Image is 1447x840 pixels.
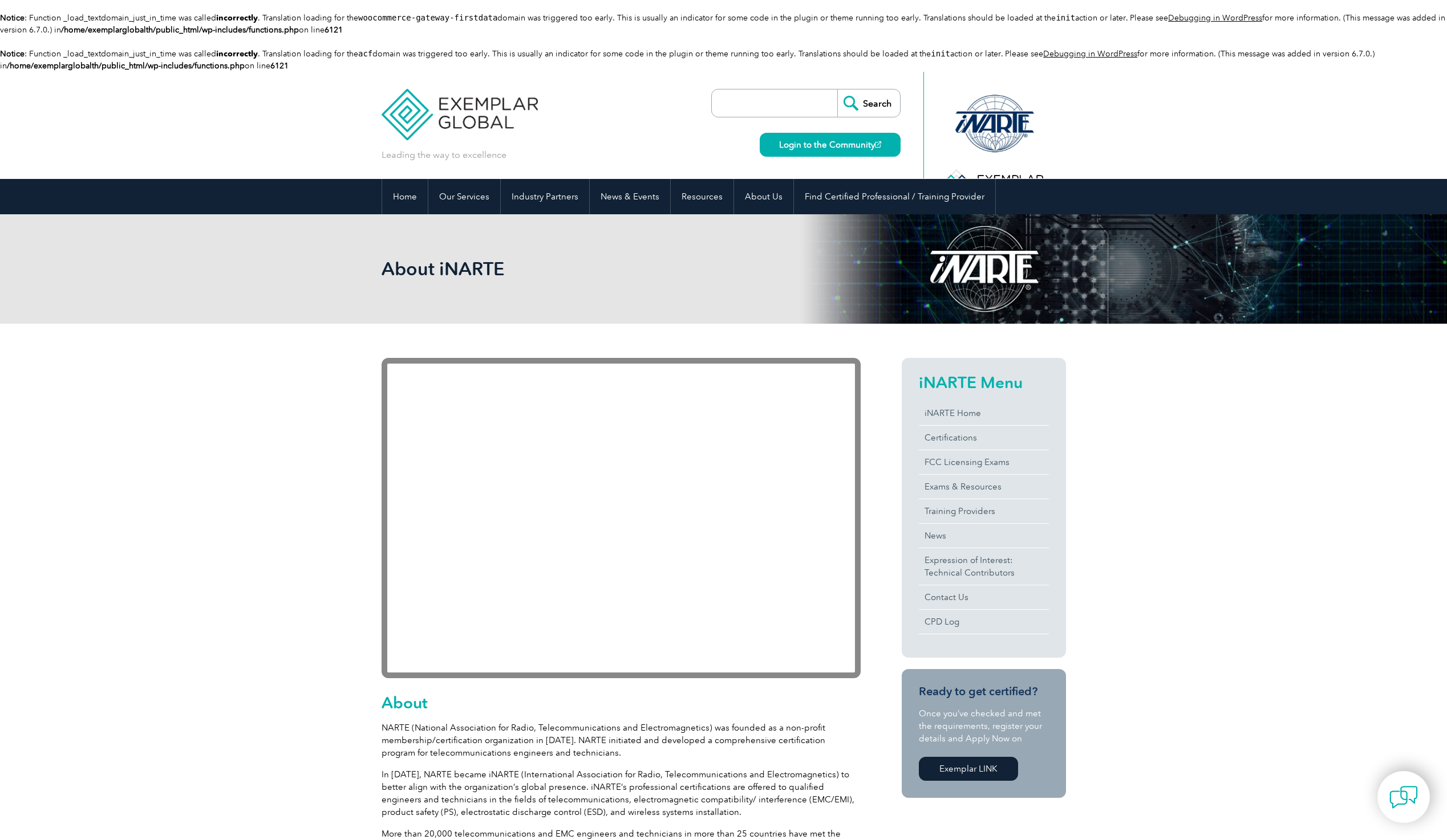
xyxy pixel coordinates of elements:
[919,548,1049,585] a: Expression of Interest:Technical Contributors
[61,25,299,35] b: /home/exemplarglobalth/public_html/wp-includes/functions.php
[382,768,861,818] p: In [DATE], NARTE became iNARTE (International Association for Radio, Telecommunications and Elect...
[382,260,861,278] h2: About iNARTE
[919,450,1049,474] a: FCC Licensing Exams
[590,179,670,214] a: News & Events
[1168,13,1262,23] a: Debugging in WordPress
[919,499,1049,523] a: Training Providers
[875,141,881,148] img: open_square.png
[358,13,497,22] code: woocommerce-gateway-firstdata
[325,25,343,35] b: 6121
[919,610,1049,634] a: CPD Log
[358,49,372,58] code: acf
[919,426,1049,450] a: Certifications
[7,61,245,71] b: /home/exemplarglobalth/public_html/wp-includes/functions.php
[382,721,861,759] p: NARTE (National Association for Radio, Telecommunications and Electromagnetics) was founded as a ...
[1389,783,1418,812] img: contact-chat.png
[919,757,1018,781] a: Exemplar LINK
[919,373,1049,392] h2: iNARTE Menu
[919,707,1049,745] p: Once you’ve checked and met the requirements, register your details and Apply Now on
[837,89,900,117] input: Search
[919,585,1049,609] a: Contact Us
[760,133,901,157] a: Login to the Community
[501,179,589,214] a: Industry Partners
[671,179,733,214] a: Resources
[794,179,995,214] a: Find Certified Professional / Training Provider
[216,49,258,59] strong: incorrectly
[382,694,861,712] h2: About
[270,61,289,71] b: 6121
[919,524,1049,548] a: News
[931,49,950,58] code: init
[382,179,428,214] a: Home
[919,684,1049,699] h3: Ready to get certified?
[1056,13,1075,22] code: init
[1043,49,1137,59] a: Debugging in WordPress
[382,149,506,161] p: Leading the way to excellence
[382,72,538,140] img: Exemplar Global
[919,401,1049,425] a: iNARTE Home
[734,179,793,214] a: About Us
[919,475,1049,499] a: Exams & Resources
[382,358,861,678] iframe: YouTube video player
[216,13,258,23] strong: incorrectly
[428,179,500,214] a: Our Services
